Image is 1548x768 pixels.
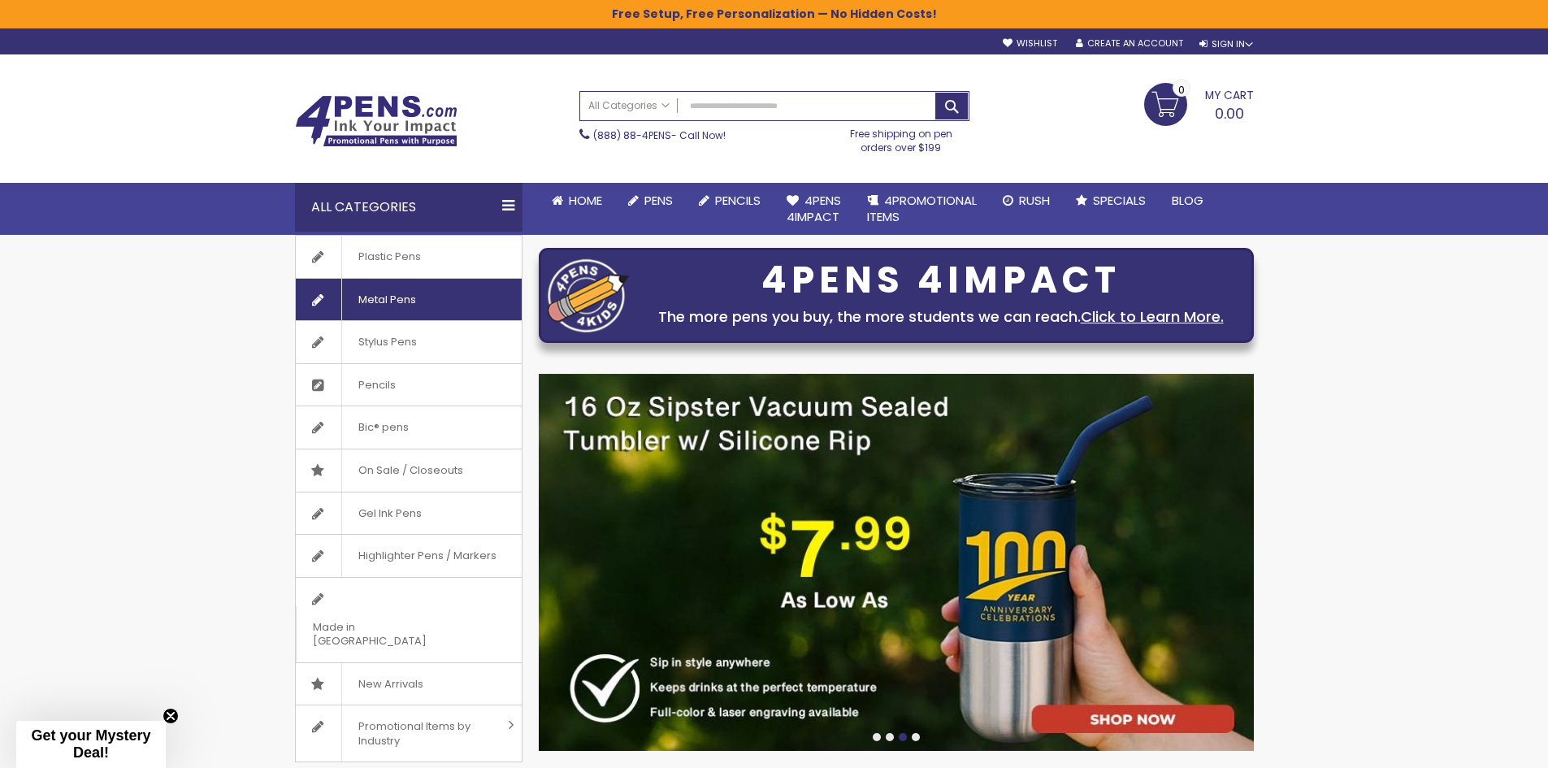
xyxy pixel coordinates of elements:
span: Home [569,192,602,209]
span: Promotional Items by Industry [341,705,502,761]
span: Pens [644,192,673,209]
a: Made in [GEOGRAPHIC_DATA] [296,578,522,662]
a: Home [539,183,615,219]
span: 0 [1178,82,1185,98]
a: Promotional Items by Industry [296,705,522,761]
a: 4Pens4impact [774,183,854,236]
span: All Categories [588,99,670,112]
a: On Sale / Closeouts [296,449,522,492]
span: Gel Ink Pens [341,492,438,535]
span: 4Pens 4impact [787,192,841,225]
span: On Sale / Closeouts [341,449,479,492]
a: Blog [1159,183,1216,219]
span: Highlighter Pens / Markers [341,535,513,577]
a: Stylus Pens [296,321,522,363]
a: Pens [615,183,686,219]
span: Get your Mystery Deal! [31,727,150,761]
a: 0.00 0 [1144,83,1254,124]
div: Sign In [1199,38,1253,50]
span: Specials [1093,192,1146,209]
a: Metal Pens [296,279,522,321]
img: four_pen_logo.png [548,258,629,332]
a: Pencils [296,364,522,406]
span: Blog [1172,192,1203,209]
span: 0.00 [1215,103,1244,124]
div: Free shipping on pen orders over $199 [833,121,969,154]
a: Highlighter Pens / Markers [296,535,522,577]
a: Specials [1063,183,1159,219]
span: 4PROMOTIONAL ITEMS [867,192,977,225]
div: All Categories [295,183,523,232]
div: Get your Mystery Deal!Close teaser [16,721,166,768]
div: The more pens you buy, the more students we can reach. [637,306,1245,328]
a: 4PROMOTIONALITEMS [854,183,990,236]
a: (888) 88-4PENS [593,128,671,142]
a: Click to Learn More. [1081,306,1224,327]
span: Rush [1019,192,1050,209]
button: Close teaser [163,708,179,724]
a: Plastic Pens [296,236,522,278]
span: New Arrivals [341,663,440,705]
span: Pencils [341,364,412,406]
a: Gel Ink Pens [296,492,522,535]
a: Bic® pens [296,406,522,449]
div: 4PENS 4IMPACT [637,263,1245,297]
a: New Arrivals [296,663,522,705]
a: Wishlist [1003,37,1057,50]
span: - Call Now! [593,128,726,142]
span: Bic® pens [341,406,425,449]
a: Pencils [686,183,774,219]
span: Stylus Pens [341,321,433,363]
a: Rush [990,183,1063,219]
span: Plastic Pens [341,236,437,278]
a: Create an Account [1076,37,1183,50]
img: 4Pens Custom Pens and Promotional Products [295,95,457,147]
span: Metal Pens [341,279,432,321]
a: All Categories [580,92,678,119]
span: Made in [GEOGRAPHIC_DATA] [296,606,481,662]
span: Pencils [715,192,761,209]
